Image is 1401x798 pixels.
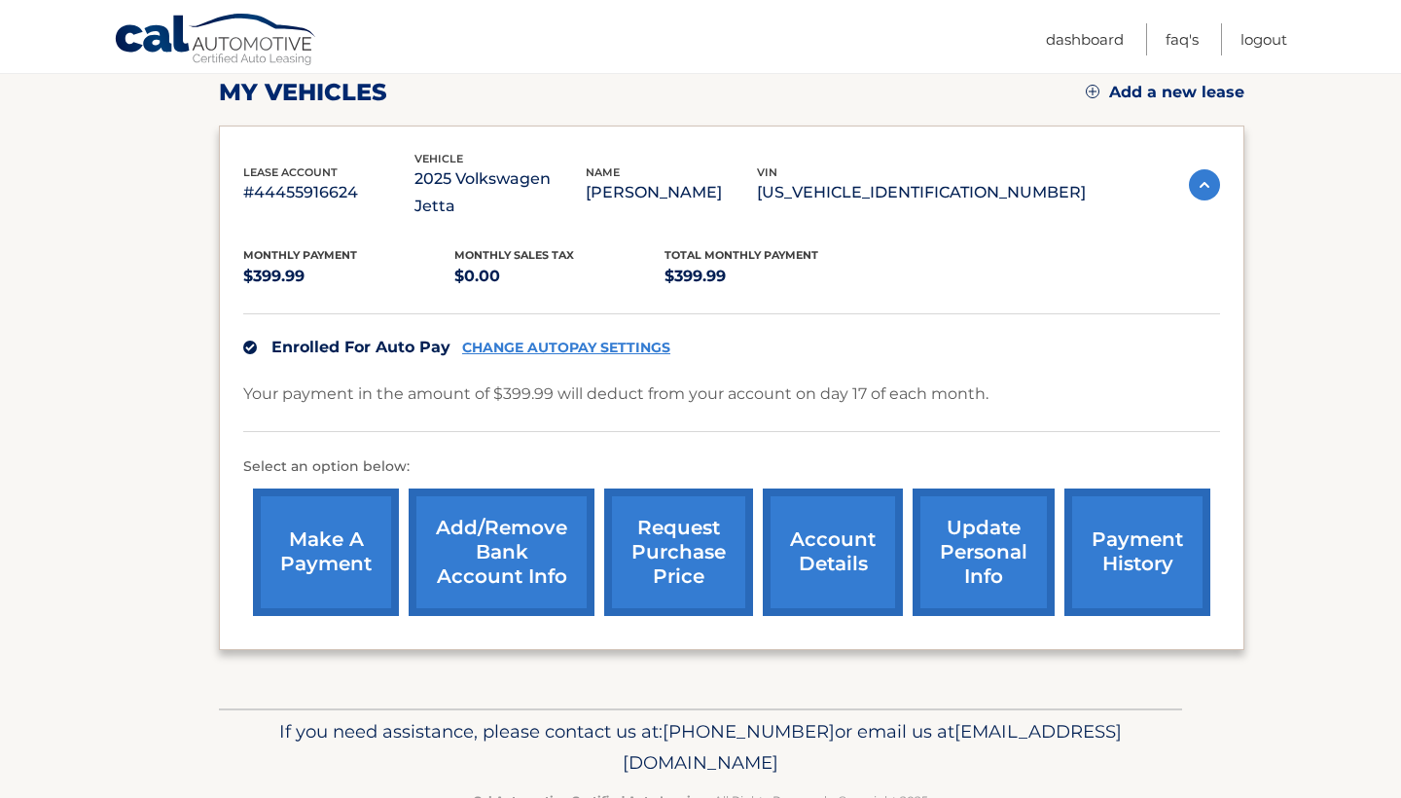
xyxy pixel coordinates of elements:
[414,165,586,220] p: 2025 Volkswagen Jetta
[1046,23,1124,55] a: Dashboard
[586,179,757,206] p: [PERSON_NAME]
[454,248,574,262] span: Monthly sales Tax
[454,263,665,290] p: $0.00
[763,489,903,616] a: account details
[1166,23,1199,55] a: FAQ's
[1086,85,1099,98] img: add.svg
[586,165,620,179] span: name
[414,152,463,165] span: vehicle
[757,165,777,179] span: vin
[604,489,753,616] a: request purchase price
[253,489,399,616] a: make a payment
[1086,83,1244,102] a: Add a new lease
[1240,23,1287,55] a: Logout
[243,341,257,354] img: check.svg
[243,179,414,206] p: #44455916624
[243,455,1220,479] p: Select an option below:
[114,13,318,69] a: Cal Automotive
[665,263,876,290] p: $399.99
[663,720,835,743] span: [PHONE_NUMBER]
[757,179,1086,206] p: [US_VEHICLE_IDENTIFICATION_NUMBER]
[409,489,594,616] a: Add/Remove bank account info
[462,340,670,356] a: CHANGE AUTOPAY SETTINGS
[665,248,818,262] span: Total Monthly Payment
[913,489,1055,616] a: update personal info
[243,165,338,179] span: lease account
[243,381,988,408] p: Your payment in the amount of $399.99 will deduct from your account on day 17 of each month.
[243,248,357,262] span: Monthly Payment
[1064,489,1210,616] a: payment history
[219,78,387,107] h2: my vehicles
[271,338,450,356] span: Enrolled For Auto Pay
[232,716,1169,779] p: If you need assistance, please contact us at: or email us at
[243,263,454,290] p: $399.99
[1189,169,1220,200] img: accordion-active.svg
